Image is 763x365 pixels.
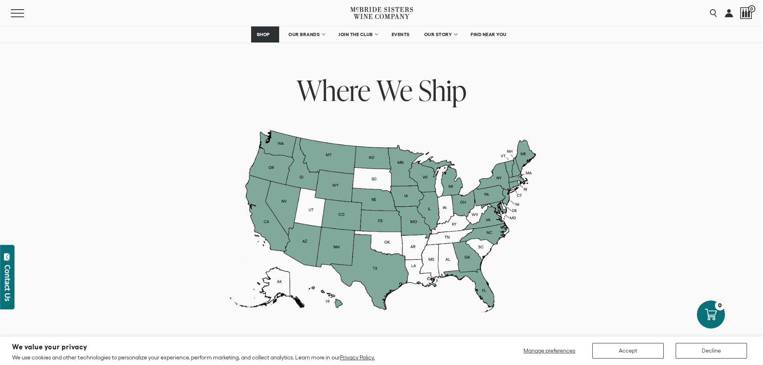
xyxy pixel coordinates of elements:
[11,9,40,17] button: Mobile Menu Trigger
[419,71,467,109] span: Ship
[12,354,375,361] p: We use cookies and other technologies to personalize your experience, perform marketing, and coll...
[333,26,383,42] a: JOIN THE CLUB
[297,71,370,109] span: Where
[251,26,279,42] a: SHOP
[715,300,725,311] div: 0
[392,32,410,37] span: EVENTS
[519,343,580,359] button: Manage preferences
[465,26,512,42] a: FIND NEAR YOU
[376,71,413,109] span: We
[256,32,270,37] span: SHOP
[338,32,373,37] span: JOIN THE CLUB
[4,265,12,301] div: Contact Us
[283,26,329,42] a: OUR BRANDS
[387,26,415,42] a: EVENTS
[471,32,507,37] span: FIND NEAR YOU
[12,344,375,351] h2: We value your privacy
[424,32,452,37] span: OUR STORY
[523,347,575,354] span: Manage preferences
[748,5,755,12] span: 0
[592,343,664,359] button: Accept
[419,26,462,42] a: OUR STORY
[227,334,536,345] h6: We ship directly here:
[676,343,747,359] button: Decline
[288,32,320,37] span: OUR BRANDS
[340,354,375,361] a: Privacy Policy.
